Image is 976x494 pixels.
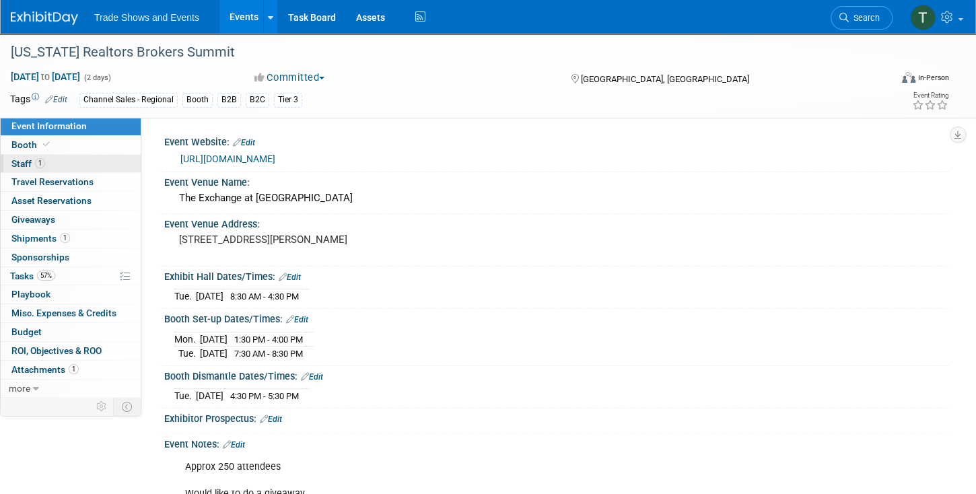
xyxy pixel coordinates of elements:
[43,141,50,148] i: Booth reservation complete
[849,13,880,23] span: Search
[200,332,228,347] td: [DATE]
[37,271,55,281] span: 57%
[174,347,200,361] td: Tue.
[301,372,323,382] a: Edit
[11,158,45,169] span: Staff
[196,289,223,304] td: [DATE]
[164,366,949,384] div: Booth Dismantle Dates/Times:
[1,155,141,173] a: Staff1
[9,383,30,394] span: more
[180,153,275,164] a: [URL][DOMAIN_NAME]
[1,323,141,341] a: Budget
[1,117,141,135] a: Event Information
[917,73,949,83] div: In-Person
[1,342,141,360] a: ROI, Objectives & ROO
[1,136,141,154] a: Booth
[179,234,477,246] pre: [STREET_ADDRESS][PERSON_NAME]
[250,71,330,85] button: Committed
[10,92,67,108] td: Tags
[174,389,196,403] td: Tue.
[286,315,308,324] a: Edit
[234,349,303,359] span: 7:30 AM - 8:30 PM
[164,267,949,284] div: Exhibit Hall Dates/Times:
[11,11,78,25] img: ExhibitDay
[1,380,141,398] a: more
[274,93,302,107] div: Tier 3
[164,172,949,189] div: Event Venue Name:
[902,72,915,83] img: Format-Inperson.png
[910,5,936,30] img: Tiff Wagner
[11,345,102,356] span: ROI, Objectives & ROO
[223,440,245,450] a: Edit
[200,347,228,361] td: [DATE]
[246,93,269,107] div: B2C
[11,139,53,150] span: Booth
[11,364,79,375] span: Attachments
[234,334,303,345] span: 1:30 PM - 4:00 PM
[69,364,79,374] span: 1
[11,289,50,299] span: Playbook
[35,158,45,168] span: 1
[164,309,949,326] div: Booth Set-up Dates/Times:
[1,230,141,248] a: Shipments1
[90,398,114,415] td: Personalize Event Tab Strip
[1,267,141,285] a: Tasks57%
[230,391,299,401] span: 4:30 PM - 5:30 PM
[1,285,141,304] a: Playbook
[60,233,70,243] span: 1
[260,415,282,424] a: Edit
[11,195,92,206] span: Asset Reservations
[11,233,70,244] span: Shipments
[11,308,116,318] span: Misc. Expenses & Credits
[11,326,42,337] span: Budget
[11,214,55,225] span: Giveaways
[164,214,949,231] div: Event Venue Address:
[11,120,87,131] span: Event Information
[164,434,949,452] div: Event Notes:
[10,271,55,281] span: Tasks
[831,6,893,30] a: Search
[182,93,213,107] div: Booth
[164,409,949,426] div: Exhibitor Prospectus:
[1,304,141,322] a: Misc. Expenses & Credits
[230,291,299,302] span: 8:30 AM - 4:30 PM
[810,70,950,90] div: Event Format
[174,332,200,347] td: Mon.
[1,192,141,210] a: Asset Reservations
[1,211,141,229] a: Giveaways
[912,92,948,99] div: Event Rating
[217,93,241,107] div: B2B
[196,389,223,403] td: [DATE]
[83,73,111,82] span: (2 days)
[233,138,255,147] a: Edit
[174,289,196,304] td: Tue.
[114,398,141,415] td: Toggle Event Tabs
[1,248,141,267] a: Sponsorships
[45,95,67,104] a: Edit
[1,173,141,191] a: Travel Reservations
[11,252,69,262] span: Sponsorships
[11,176,94,187] span: Travel Reservations
[10,71,81,83] span: [DATE] [DATE]
[581,74,749,84] span: [GEOGRAPHIC_DATA], [GEOGRAPHIC_DATA]
[39,71,52,82] span: to
[1,361,141,379] a: Attachments1
[174,188,939,209] div: The Exchange at [GEOGRAPHIC_DATA]
[279,273,301,282] a: Edit
[79,93,178,107] div: Channel Sales - Regional
[6,40,869,65] div: [US_STATE] Realtors Brokers Summit
[164,132,949,149] div: Event Website:
[94,12,199,23] span: Trade Shows and Events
